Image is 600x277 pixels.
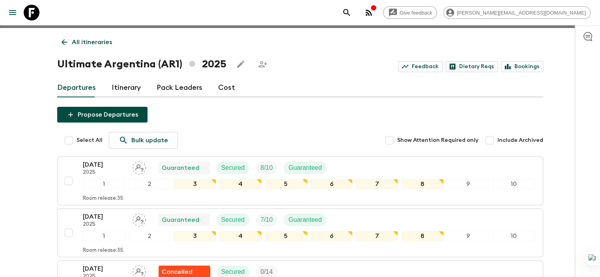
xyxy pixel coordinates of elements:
a: Feedback [398,61,443,72]
p: 2025 [83,221,126,228]
button: search adventures [339,5,355,20]
a: Bulk update [109,132,178,149]
div: [PERSON_NAME][EMAIL_ADDRESS][DOMAIN_NAME] [443,6,591,19]
span: [PERSON_NAME][EMAIL_ADDRESS][DOMAIN_NAME] [452,10,590,16]
span: Give feedback [395,10,437,16]
p: All itineraries [72,37,112,47]
a: Pack Leaders [157,78,202,97]
a: Give feedback [383,6,437,19]
p: Room release: 35 [83,247,123,254]
button: [DATE]2025Assign pack leaderGuaranteedSecuredTrip FillGuaranteed12345678910Room release:35 [57,156,543,205]
p: Room release: 35 [83,195,123,202]
div: 5 [265,179,307,189]
div: 3 [174,231,216,241]
div: 1 [83,231,125,241]
span: Include Archived [497,136,543,144]
div: Secured [217,214,250,226]
div: 1 [83,179,125,189]
div: 2 [128,231,170,241]
p: Guaranteed [288,163,322,173]
span: Share this itinerary [255,56,271,72]
span: Assign pack leader [133,216,146,222]
a: Bookings [501,61,543,72]
p: Secured [221,267,245,277]
button: menu [5,5,21,20]
p: Guaranteed [162,215,199,225]
p: 7 / 10 [260,215,273,225]
div: 6 [310,231,353,241]
p: [DATE] [83,264,126,273]
div: 4 [219,179,262,189]
div: Trip Fill [256,214,277,226]
div: 8 [401,179,443,189]
p: Secured [221,163,245,173]
a: All itineraries [57,34,116,50]
div: 10 [492,179,535,189]
div: 3 [174,179,216,189]
button: Propose Departures [57,107,148,123]
a: Itinerary [112,78,141,97]
div: Secured [217,162,250,174]
p: 0 / 14 [260,267,273,277]
span: Show Attention Required only [397,136,479,144]
p: 8 / 10 [260,163,273,173]
div: 5 [265,231,307,241]
span: Assign pack leader [133,164,146,170]
div: 2 [128,179,170,189]
p: Guaranteed [162,163,199,173]
p: [DATE] [83,160,126,169]
div: 9 [447,231,489,241]
div: 7 [356,179,398,189]
p: [DATE] [83,212,126,221]
h1: Ultimate Argentina (AR1) 2025 [57,56,226,72]
p: Bulk update [131,136,168,145]
div: 6 [310,179,353,189]
p: Secured [221,215,245,225]
p: Cancelled [162,267,193,277]
div: 8 [401,231,443,241]
span: Assign pack leader [133,268,146,274]
a: Departures [57,78,96,97]
div: 10 [492,231,535,241]
button: Edit this itinerary [233,56,249,72]
p: Guaranteed [288,215,322,225]
a: Dietary Reqs [446,61,498,72]
div: 7 [356,231,398,241]
div: 4 [219,231,262,241]
p: 2025 [83,169,126,176]
button: [DATE]2025Assign pack leaderGuaranteedSecuredTrip FillGuaranteed12345678910Room release:35 [57,208,543,257]
div: 9 [447,179,489,189]
div: Trip Fill [256,162,277,174]
span: Select All [77,136,103,144]
a: Cost [218,78,235,97]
